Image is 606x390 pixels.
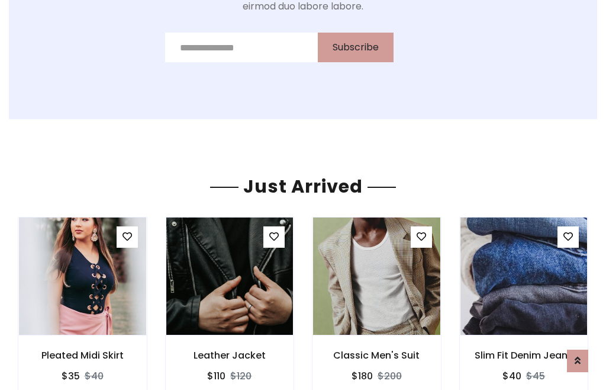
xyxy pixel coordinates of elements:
h6: $35 [62,370,80,382]
h6: Classic Men's Suit [312,350,441,361]
h6: $40 [502,370,521,382]
button: Subscribe [318,33,394,62]
del: $45 [526,369,545,383]
h6: Pleated Midi Skirt [18,350,147,361]
h6: $110 [207,370,225,382]
del: $120 [230,369,252,383]
h6: Leather Jacket [166,350,294,361]
h6: $180 [352,370,373,382]
del: $40 [85,369,104,383]
del: $200 [378,369,402,383]
h6: Slim Fit Denim Jeans [460,350,588,361]
span: Just Arrived [238,174,368,199]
